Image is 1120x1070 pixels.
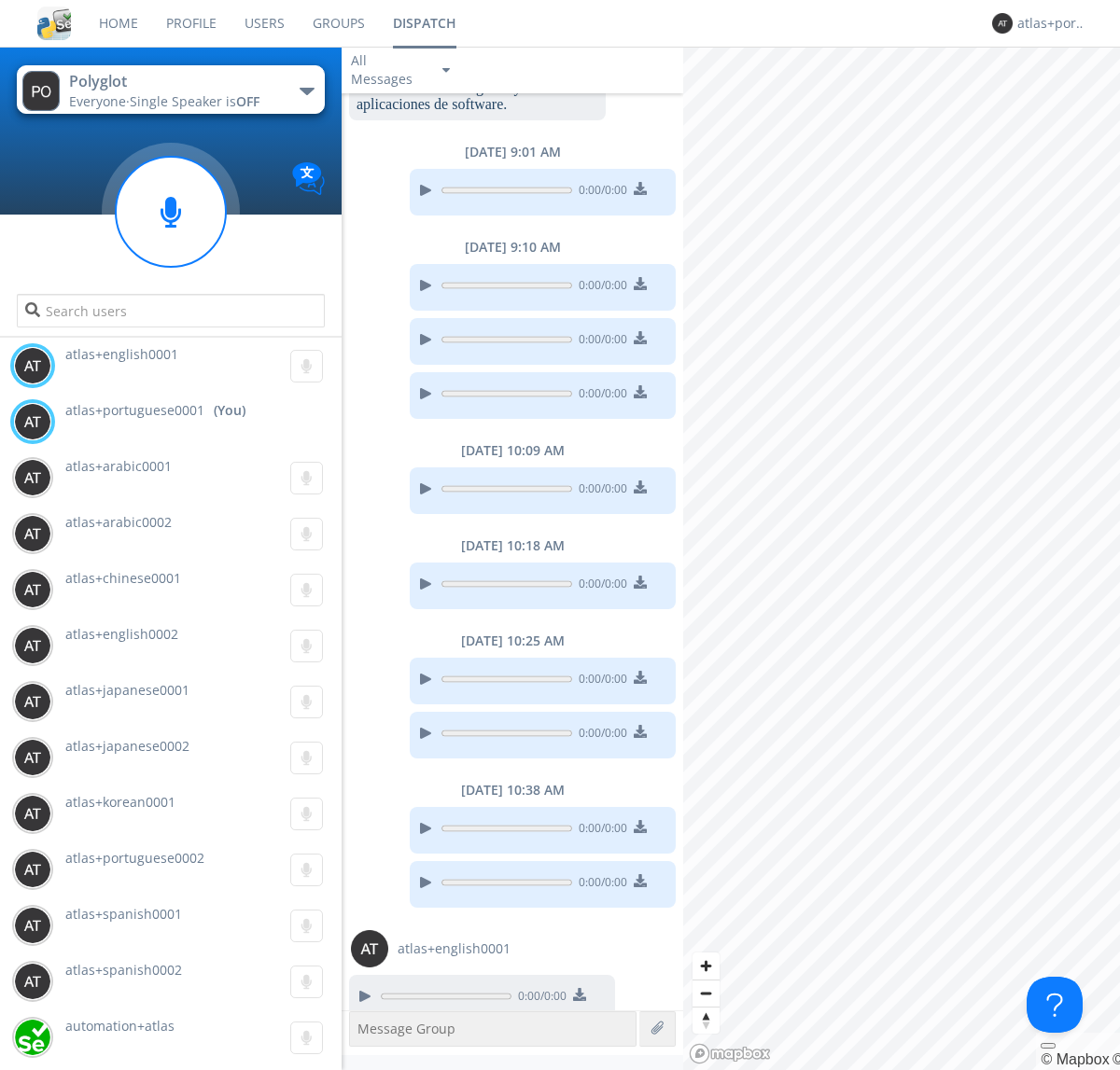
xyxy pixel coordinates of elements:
img: 373638.png [14,515,51,552]
div: (You) [214,401,245,420]
span: OFF [236,92,259,110]
span: 0:00 / 0:00 [572,331,627,352]
img: Translation enabled [292,162,325,195]
span: 0:00 / 0:00 [572,480,627,501]
button: Zoom in [693,952,720,980]
img: 373638.png [14,347,51,384]
span: atlas+arabic0002 [65,513,172,531]
div: atlas+portuguese0001 [1017,14,1087,33]
span: 0:00 / 0:00 [511,988,567,1008]
span: atlas+spanish0001 [65,905,182,923]
span: automation+atlas [65,1017,175,1035]
span: atlas+english0002 [65,625,178,643]
button: Zoom out [693,980,720,1007]
span: atlas+arabic0001 [65,457,172,475]
span: atlas+chinese0001 [65,569,181,587]
span: 0:00 / 0:00 [572,277,627,298]
span: 0:00 / 0:00 [572,671,627,691]
span: atlas+portuguese0001 [65,401,204,420]
span: 0:00 / 0:00 [572,725,627,745]
span: Zoom out [693,980,720,1007]
button: Toggle attribution [1041,1043,1056,1049]
img: 373638.png [14,683,51,720]
div: [DATE] 10:09 AM [342,441,683,460]
img: 373638.png [14,739,51,776]
img: download media button [634,331,647,344]
span: 0:00 / 0:00 [572,874,627,895]
input: Search users [17,294,324,327]
img: download media button [634,385,647,398]
img: 373638.png [14,795,51,832]
img: 373638.png [22,71,60,111]
button: Reset bearing to north [693,1007,720,1034]
span: 0:00 / 0:00 [572,182,627,202]
span: atlas+japanese0002 [65,737,189,755]
a: Mapbox logo [689,1043,771,1064]
div: [DATE] 10:18 AM [342,536,683,555]
img: 373638.png [14,963,51,1000]
img: 373638.png [14,459,51,496]
span: 0:00 / 0:00 [572,385,627,406]
img: download media button [634,182,647,195]
div: [DATE] 9:01 AM [342,143,683,161]
img: download media button [634,820,647,833]
img: download media button [634,576,647,589]
iframe: Toggle Customer Support [1027,977,1083,1033]
span: atlas+spanish0002 [65,961,182,979]
img: download media button [573,988,586,1001]
span: Reset bearing to north [693,1007,720,1034]
div: Everyone · [69,92,279,111]
div: [DATE] 9:10 AM [342,238,683,257]
img: caret-down-sm.svg [442,68,450,73]
div: All Messages [351,51,426,89]
button: PolyglotEveryone·Single Speaker isOFF [17,65,324,114]
img: 373638.png [14,403,51,440]
img: download media button [634,277,647,290]
span: 0:00 / 0:00 [572,820,627,841]
img: d2d01cd9b4174d08988066c6d424eccd [14,1019,51,1056]
img: download media button [634,874,647,887]
span: atlas+english0001 [65,345,178,363]
img: cddb5a64eb264b2086981ab96f4c1ba7 [37,7,71,40]
div: [DATE] 10:25 AM [342,632,683,650]
span: atlas+korean0001 [65,793,175,811]
div: Polyglot [69,71,279,92]
img: download media button [634,480,647,493]
img: 373638.png [992,13,1013,34]
span: atlas+portuguese0002 [65,849,204,867]
div: [DATE] 10:38 AM [342,781,683,799]
img: 373638.png [14,627,51,664]
img: 373638.png [14,851,51,888]
span: atlas+english0001 [398,939,511,958]
a: Mapbox [1041,1051,1109,1067]
img: 373638.png [14,907,51,944]
img: 373638.png [351,930,388,967]
span: Single Speaker is [130,92,259,110]
img: download media button [634,671,647,684]
img: download media button [634,725,647,738]
span: atlas+japanese0001 [65,681,189,699]
img: 373638.png [14,571,51,608]
span: 0:00 / 0:00 [572,576,627,596]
